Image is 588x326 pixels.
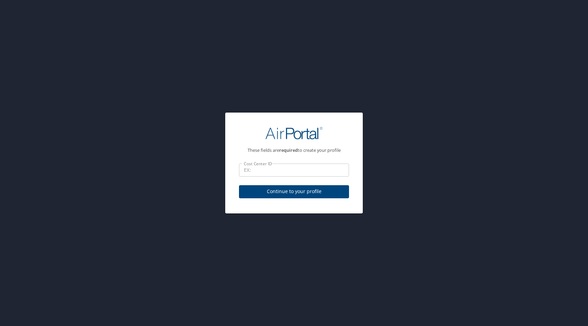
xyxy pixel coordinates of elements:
[239,164,349,177] input: EX:
[239,185,349,199] button: Continue to your profile
[279,147,298,153] strong: required
[265,126,323,140] img: AirPortal Logo
[239,148,349,153] p: These fields are to create your profile
[244,187,344,196] span: Continue to your profile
